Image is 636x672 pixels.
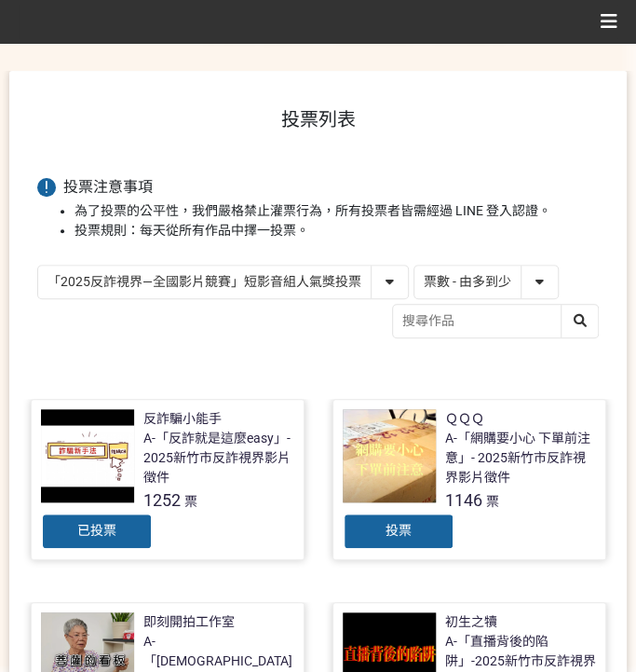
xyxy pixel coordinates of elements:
div: A-「反詐就是這麼easy」- 2025新竹市反詐視界影片徵件 [143,429,294,487]
li: 投票規則：每天從所有作品中擇一投票。 [74,221,599,240]
span: 票 [184,494,197,509]
a: ＱＱＱA-「網購要小心 下單前注意」- 2025新竹市反詐視界影片徵件1146票投票 [332,399,606,560]
input: 搜尋作品 [393,305,598,337]
li: 為了投票的公平性，我們嚴格禁止灌票行為，所有投票者皆需經過 LINE 登入認證。 [74,201,599,221]
div: 初生之犢 [445,612,497,632]
span: 1252 [143,490,181,510]
span: 投票 [386,523,412,538]
a: 反詐騙小能手A-「反詐就是這麼easy」- 2025新竹市反詐視界影片徵件1252票已投票 [31,399,304,560]
span: 已投票 [77,523,116,538]
h1: 投票列表 [37,108,599,130]
span: 1146 [445,490,482,510]
div: 反詐騙小能手 [143,409,222,429]
div: A-「網購要小心 下單前注意」- 2025新竹市反詐視界影片徵件 [445,429,596,487]
div: 即刻開拍工作室 [143,612,235,632]
span: 票 [486,494,499,509]
span: 投票注意事項 [63,178,153,196]
div: ＱＱＱ [445,409,484,429]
